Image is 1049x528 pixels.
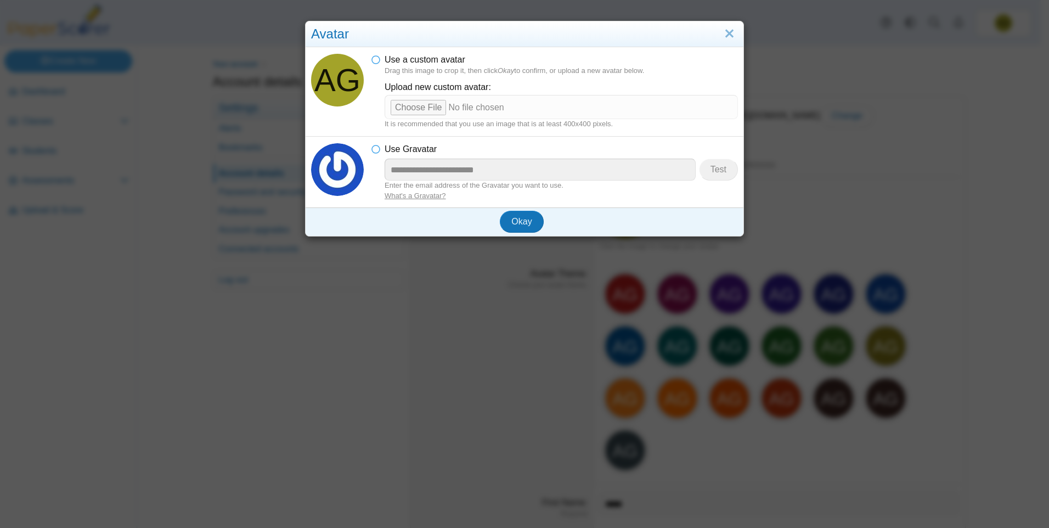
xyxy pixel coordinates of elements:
dfn: Drag this image to crop it, then click to confirm, or upload a new avatar below. [385,66,738,76]
span: Okay [511,217,532,226]
a: Close [721,25,738,43]
dfn: It is recommended that you use an image that is at least 400x400 pixels. [385,119,738,129]
i: Okay [498,66,514,75]
span: Use Gravatar [385,144,437,154]
span: Test [710,165,726,174]
label: Upload new custom avatar: [385,80,738,95]
span: Asena Goren [314,64,360,96]
button: Okay [500,211,543,233]
div: Avatar [306,21,743,47]
span: Asena Goren [311,54,364,106]
button: Test [699,159,738,181]
span: Use a custom avatar [385,55,465,64]
a: What's a Gravatar? [385,192,446,200]
dfn: Enter the email address of the Gravatar you want to use. [385,181,738,200]
img: 13d177f8c2fdb10581c9bce206ded602ef3e676f01509e74b81e97b6265f9d2a [311,143,364,196]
